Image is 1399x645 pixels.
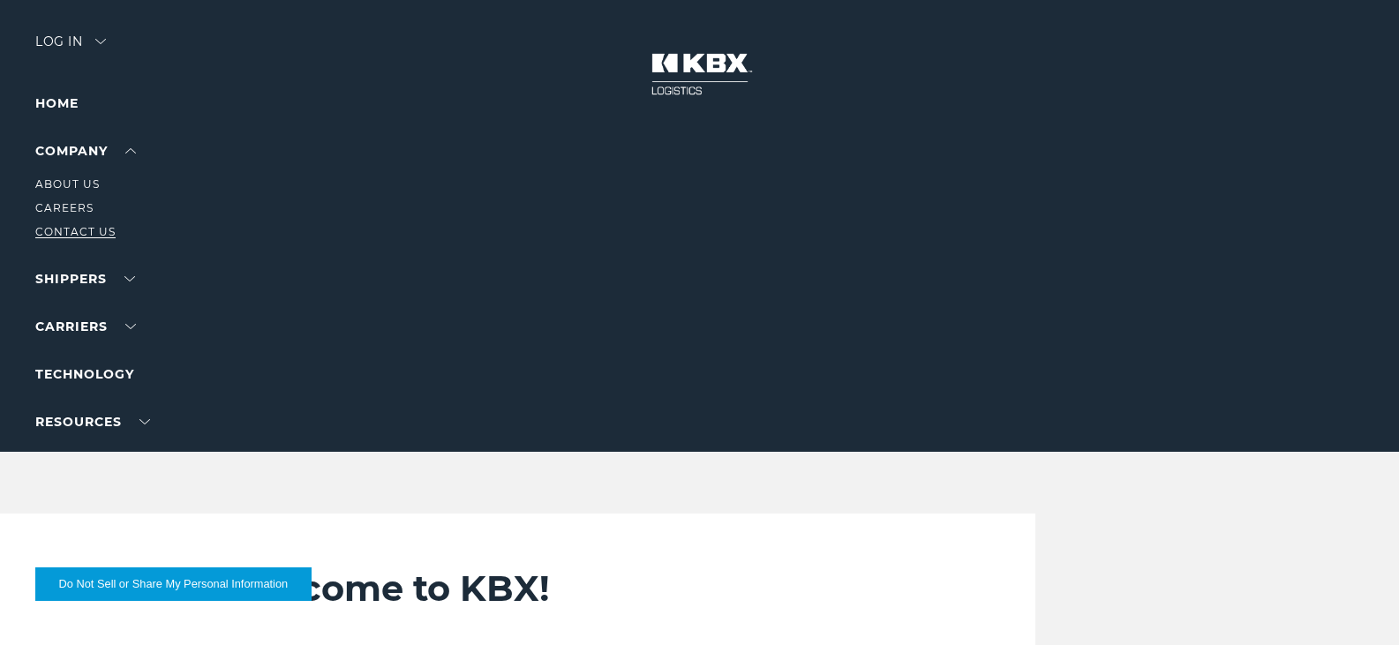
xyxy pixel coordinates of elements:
[35,271,135,287] a: SHIPPERS
[35,177,100,191] a: About Us
[35,319,136,334] a: Carriers
[35,366,134,382] a: Technology
[35,414,150,430] a: RESOURCES
[1311,560,1399,645] iframe: Chat Widget
[228,566,983,611] h2: Welcome to KBX!
[35,201,94,214] a: Careers
[35,35,106,61] div: Log in
[634,35,766,113] img: kbx logo
[35,567,312,601] button: Do Not Sell or Share My Personal Information
[95,39,106,44] img: arrow
[35,225,116,238] a: Contact Us
[35,95,79,111] a: Home
[35,143,136,159] a: Company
